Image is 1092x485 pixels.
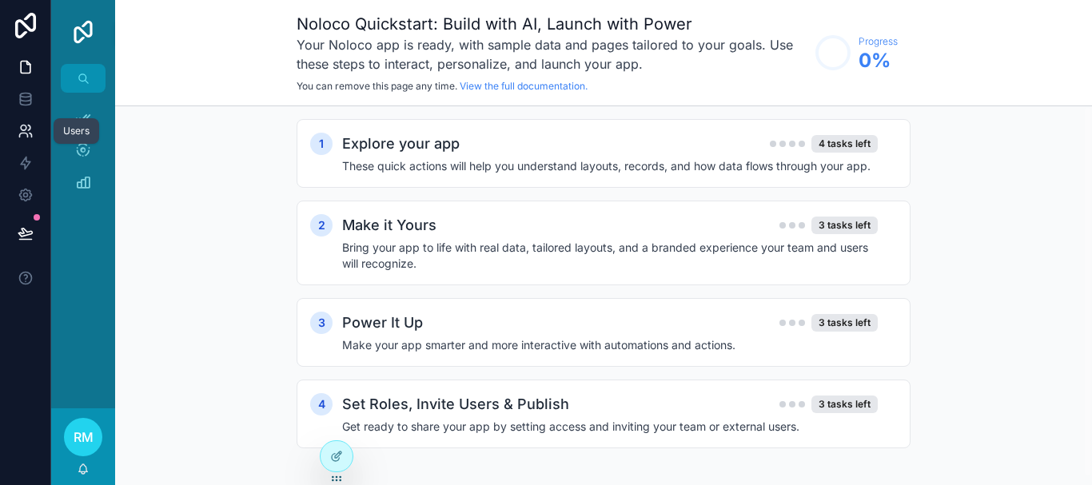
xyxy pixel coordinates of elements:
a: View the full documentation. [460,80,588,92]
h3: Your Noloco app is ready, with sample data and pages tailored to your goals. Use these steps to i... [297,35,807,74]
h1: Noloco Quickstart: Build with AI, Launch with Power [297,13,807,35]
div: scrollable content [51,93,115,217]
span: 0 % [859,48,898,74]
img: App logo [70,19,96,45]
span: You can remove this page any time. [297,80,457,92]
span: Progress [859,35,898,48]
span: RM [74,427,94,447]
div: Users [63,125,90,137]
